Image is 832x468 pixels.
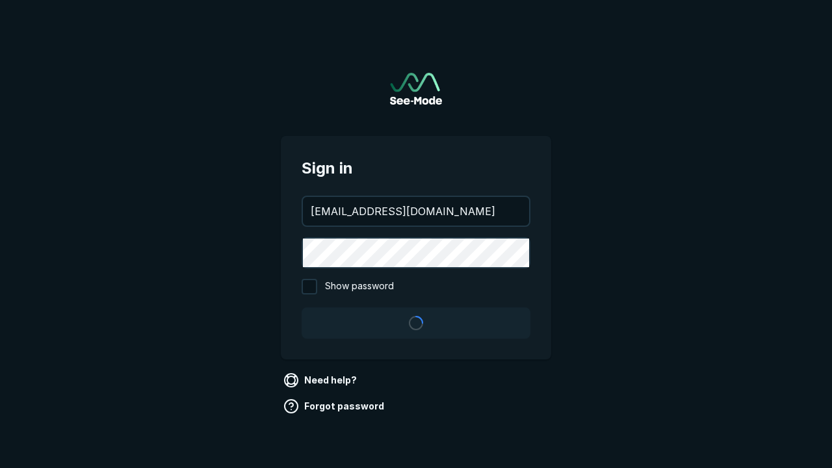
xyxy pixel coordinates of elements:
input: your@email.com [303,197,529,226]
span: Sign in [302,157,530,180]
a: Go to sign in [390,73,442,105]
a: Forgot password [281,396,389,417]
a: Need help? [281,370,362,391]
img: See-Mode Logo [390,73,442,105]
span: Show password [325,279,394,294]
